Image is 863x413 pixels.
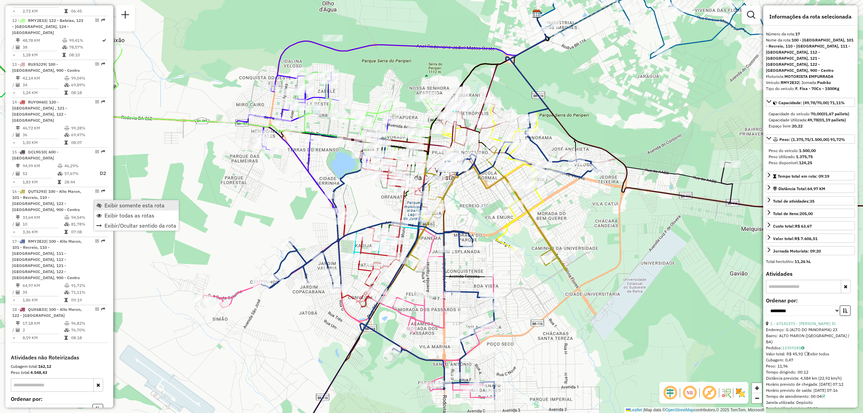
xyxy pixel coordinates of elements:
[64,290,69,294] i: % de utilização da cubagem
[101,150,105,154] em: Rota exportada
[22,163,57,169] td: 94,99 KM
[71,89,105,96] td: 08:18
[64,169,93,178] td: 57,67%
[101,307,105,311] em: Rota exportada
[12,62,80,73] span: | 100 - [GEOGRAPHIC_DATA], 900 - Centro
[799,160,812,165] strong: 124,25
[22,44,62,51] td: 38
[682,385,698,401] span: Ocultar NR
[12,52,16,58] td: =
[22,131,64,138] td: 36
[12,189,81,212] span: | 100 - Alto Maron, 101 - Recreio, 110 - [GEOGRAPHIC_DATA], 122 - [GEOGRAPHIC_DATA], 900 - Centro
[766,31,855,37] div: Número da rota:
[12,89,16,96] td: =
[766,259,855,265] div: Total hectolitro:
[773,186,825,192] div: Distância Total:
[795,86,839,91] strong: F. Fixa - 70Cx - 1500Kg
[766,345,855,351] div: Pedidos:
[12,99,67,123] span: 14 -
[778,100,845,105] span: Capacidade: (49,78/70,00) 71,11%
[22,82,64,88] td: 34
[71,8,105,14] td: 06:45
[95,189,99,193] em: Opções
[58,164,63,168] i: % de utilização do peso
[795,259,811,264] strong: 11,26 hL
[801,346,804,350] i: Observações
[30,370,47,375] strong: 4.548,43
[22,89,64,96] td: 1,24 KM
[16,222,20,226] i: Total de Atividades
[95,100,99,104] em: Opções
[64,328,69,332] i: % de utilização da cubagem
[71,327,105,333] td: 76,70%
[766,209,855,218] a: Total de itens:205,00
[811,111,822,116] strong: 70,00
[795,224,812,229] strong: R$ 63,67
[766,271,855,277] h4: Atividades
[766,171,855,180] a: Tempo total em rota: 09:19
[626,408,642,412] a: Leaflet
[101,62,105,66] em: Rota exportada
[769,111,852,117] div: Capacidade do veículo:
[11,354,108,361] h4: Atividades não Roteirizadas
[766,381,855,387] div: Horário previsto de chegada: [DATE] 07:12
[16,83,20,87] i: Total de Atividades
[773,211,813,217] div: Total de itens:
[93,170,106,177] p: D2
[766,363,788,368] span: Peso: 11,96
[105,223,176,228] span: Exibir/Ocultar sentido da rota
[796,154,813,159] strong: 1.375,75
[779,137,845,142] span: Peso: (1.375,75/1.500,00) 91,72%
[12,327,16,333] td: /
[28,18,46,23] span: RMY2E33
[16,76,20,80] i: Distância Total
[16,172,20,176] i: Total de Atividades
[22,169,57,178] td: 52
[16,133,20,137] i: Total de Atividades
[12,131,16,138] td: /
[71,229,105,235] td: 07:08
[778,174,829,179] span: Tempo total em rota: 09:19
[58,172,63,176] i: % de utilização da cubagem
[532,9,541,18] img: CDD Vitória da Conquista
[810,199,814,204] strong: 35
[64,76,69,80] i: % de utilização do peso
[12,189,81,212] span: 16 -
[840,305,851,316] button: Ordem crescente
[782,345,804,350] a: 13359181
[12,62,80,73] span: 13 -
[71,82,105,88] td: 69,89%
[12,307,82,318] span: | 100 - Alto Maron, 122 - [GEOGRAPHIC_DATA]
[766,73,855,80] div: Motorista:
[12,18,83,35] span: 12 -
[766,221,855,230] a: Custo total:R$ 63,67
[766,37,854,73] strong: 100 - [GEOGRAPHIC_DATA], 101 - Recreio, 110 - [GEOGRAPHIC_DATA], 111 - [GEOGRAPHIC_DATA], 112 - [...
[818,117,846,122] strong: (01,19 pallets)
[22,52,62,58] td: 1,28 KM
[766,246,855,255] a: Jornada Motorista: 09:20
[95,18,99,22] em: Opções
[101,18,105,22] em: Rota exportada
[94,200,179,210] li: Exibir somente esta rota
[766,406,855,412] div: Janela utilizada início: 00:00
[22,8,64,14] td: 2,72 KM
[766,357,793,362] span: Cubagem: 0,47
[766,400,855,406] div: Janela utilizada: Depósito
[766,80,855,86] div: Veículo:
[766,234,855,243] a: Valor total:R$ 7.606,51
[64,133,69,137] i: % de utilização da cubagem
[16,38,20,42] i: Distância Total
[12,334,16,341] td: =
[795,236,817,241] strong: R$ 7.606,51
[721,387,732,398] img: Fluxo de ruas
[755,384,759,392] span: +
[817,80,831,85] strong: Padrão
[28,239,46,244] span: RMY2E32
[12,179,16,185] td: =
[532,9,541,18] img: FAD Vitória da Conquista
[28,307,46,312] span: QUX6B33
[766,327,855,333] div: Endereço: G (ALTO DO PANORAMA) 23
[665,408,694,412] a: OpenStreetMap
[64,126,69,130] i: % de utilização do peso
[784,74,833,79] strong: MOTORISTA EMPURRADA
